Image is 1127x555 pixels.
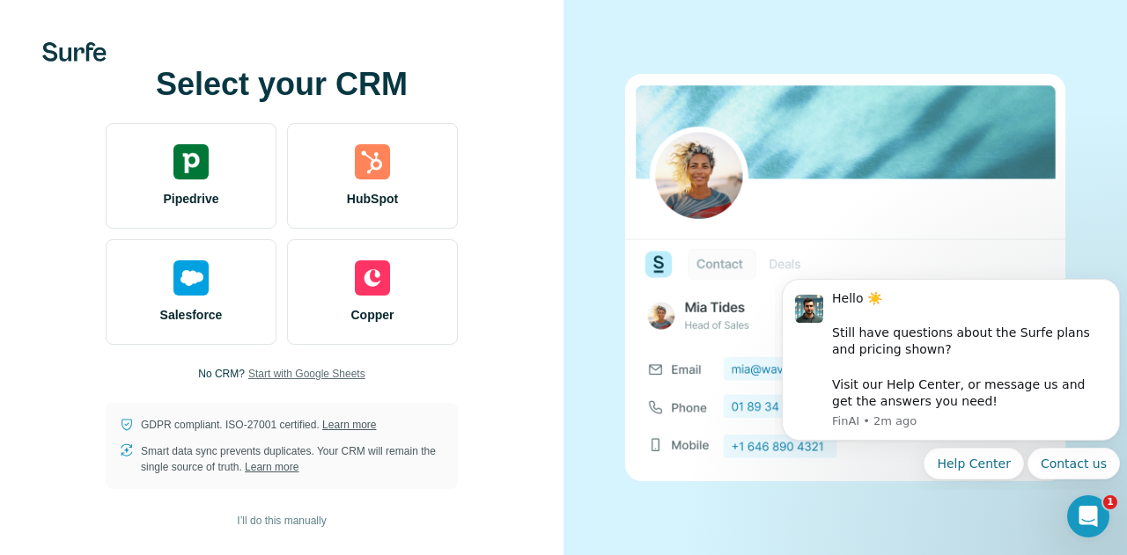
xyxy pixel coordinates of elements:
[351,306,394,324] span: Copper
[355,260,390,296] img: copper's logo
[245,461,298,473] a: Learn more
[141,443,444,475] p: Smart data sync prevents duplicates. Your CRM will remain the single source of truth.
[322,419,376,431] a: Learn more
[248,366,365,382] button: Start with Google Sheets
[141,417,376,433] p: GDPR compliant. ISO-27001 certified.
[225,508,338,534] button: I’ll do this manually
[106,67,458,102] h1: Select your CRM
[775,263,1127,490] iframe: Intercom notifications message
[173,260,209,296] img: salesforce's logo
[347,190,398,208] span: HubSpot
[198,366,245,382] p: No CRM?
[1103,495,1117,509] span: 1
[355,144,390,179] img: hubspot's logo
[237,513,326,529] span: I’ll do this manually
[163,190,218,208] span: Pipedrive
[160,306,223,324] span: Salesforce
[173,144,209,179] img: pipedrive's logo
[42,42,107,62] img: Surfe's logo
[1067,495,1109,537] iframe: Intercom live chat
[625,74,1065,481] img: none image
